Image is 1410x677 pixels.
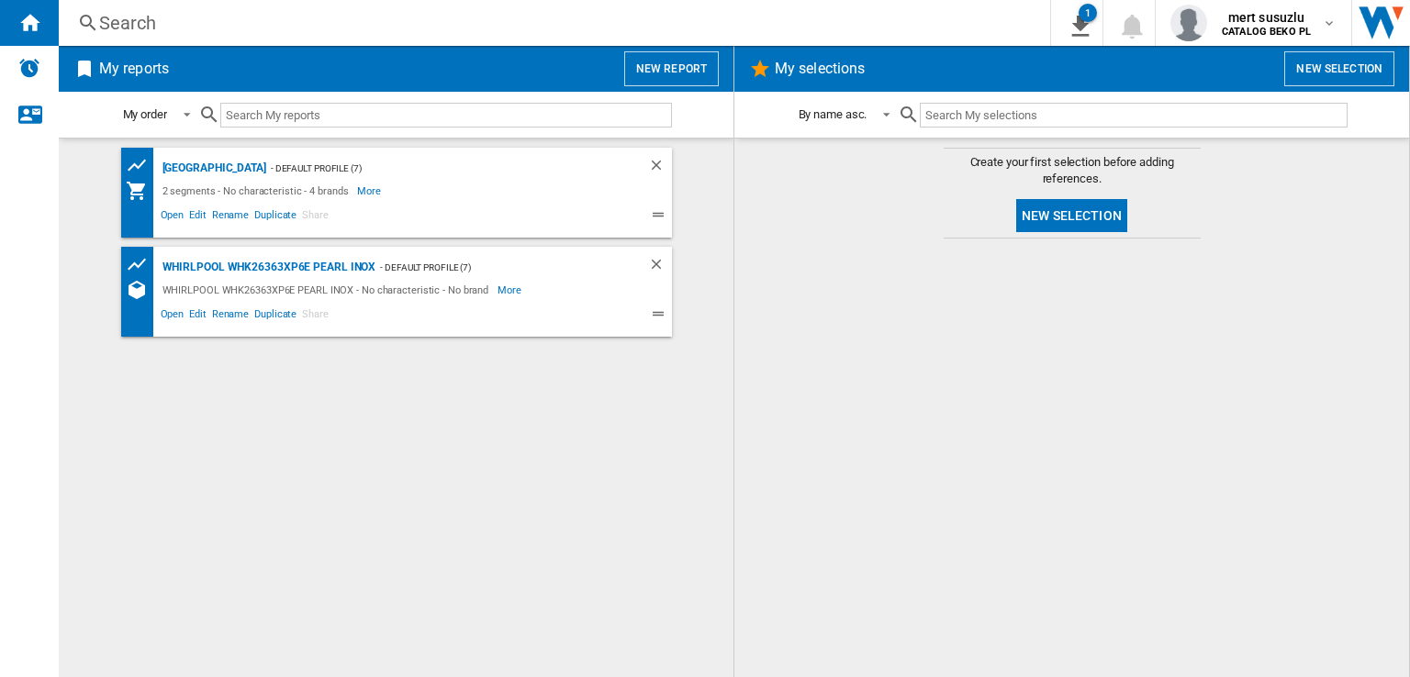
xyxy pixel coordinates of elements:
input: Search My reports [220,103,672,128]
div: Prices and No. offers by brand graph [126,253,158,276]
img: profile.jpg [1170,5,1207,41]
b: CATALOG BEKO PL [1222,26,1311,38]
span: Open [158,206,187,228]
span: Edit [186,206,209,228]
h2: My selections [771,51,868,86]
div: Prices and No. offers by retailer graph [126,154,158,177]
div: 1 [1079,4,1097,22]
span: mert susuzlu [1222,8,1311,27]
div: References [126,279,158,301]
div: By name asc. [799,107,867,121]
div: WHIRLPOOL WHK26363XP6E PEARL INOX [158,256,376,279]
span: Share [299,305,331,327]
span: More [498,279,524,301]
button: New report [624,51,719,86]
span: Duplicate [252,305,299,327]
div: - Default profile (7) [266,157,611,180]
div: Delete [648,157,672,180]
button: New selection [1016,199,1127,232]
div: Search [99,10,1002,36]
h2: My reports [95,51,173,86]
div: [GEOGRAPHIC_DATA] [158,157,266,180]
div: - Default profile (7) [375,256,610,279]
button: New selection [1284,51,1394,86]
div: My Assortment [126,180,158,202]
span: Edit [186,305,209,327]
img: alerts-logo.svg [18,57,40,79]
input: Search My selections [920,103,1347,128]
span: Create your first selection before adding references. [944,154,1201,187]
span: More [357,180,384,202]
div: WHIRLPOOL WHK26363XP6E PEARL INOX - No characteristic - No brand [158,279,498,301]
div: Delete [648,256,672,279]
span: Share [299,206,331,228]
span: Rename [209,206,252,228]
span: Duplicate [252,206,299,228]
span: Rename [209,305,252,327]
div: My order [123,107,167,121]
div: 2 segments - No characteristic - 4 brands [158,180,358,202]
span: Open [158,305,187,327]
